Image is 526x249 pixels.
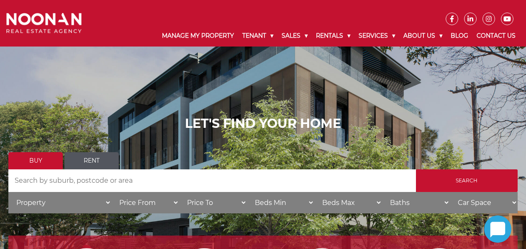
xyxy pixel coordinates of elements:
[238,25,277,47] a: Tenant
[312,25,354,47] a: Rentals
[399,25,446,47] a: About Us
[416,169,518,192] input: Search
[8,116,518,131] h1: LET'S FIND YOUR HOME
[446,25,472,47] a: Blog
[277,25,312,47] a: Sales
[158,25,238,47] a: Manage My Property
[354,25,399,47] a: Services
[8,152,63,169] a: Buy
[64,152,119,169] a: Rent
[6,13,82,34] img: Noonan Real Estate Agency
[8,169,416,192] input: Search by suburb, postcode or area
[472,25,520,47] a: Contact Us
